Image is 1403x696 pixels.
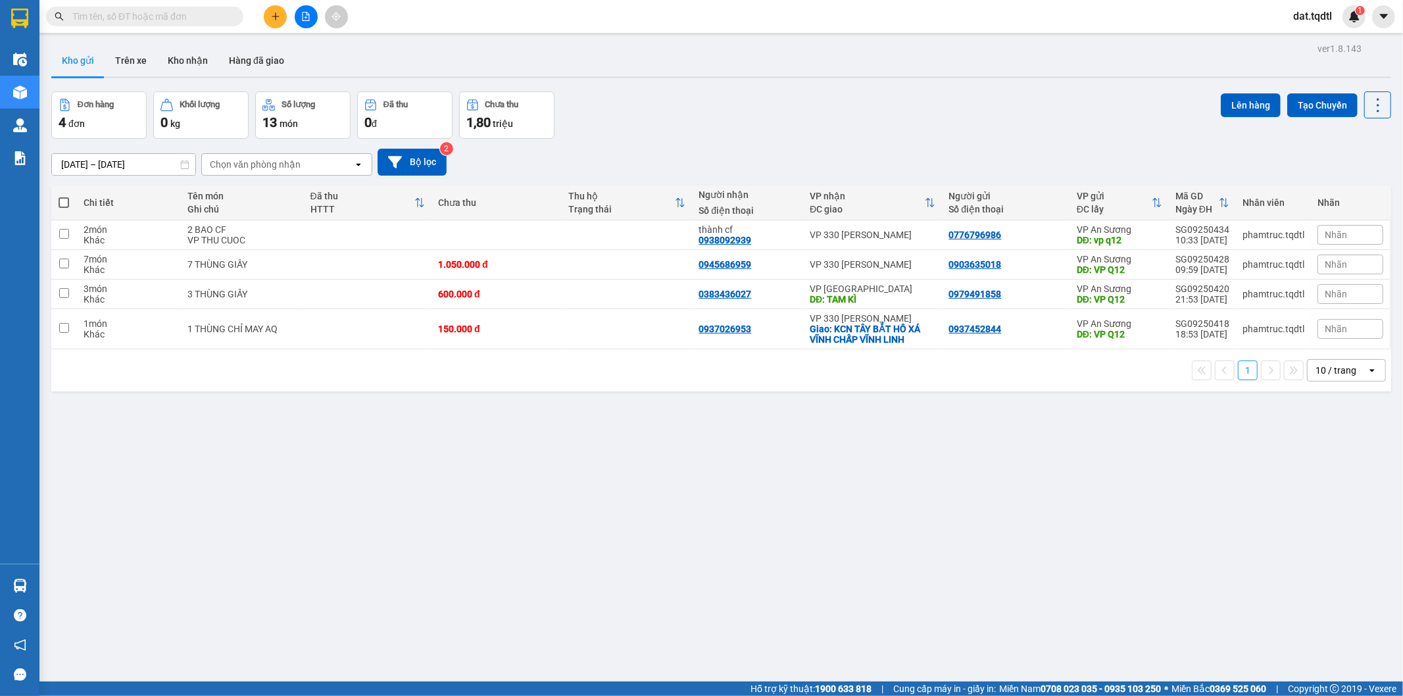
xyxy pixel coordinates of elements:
[1077,329,1162,339] div: DĐ: VP Q12
[948,259,1001,270] div: 0903635018
[1243,197,1304,208] div: Nhân viên
[84,254,174,264] div: 7 món
[493,118,513,129] span: triệu
[1221,93,1281,117] button: Lên hàng
[55,12,64,21] span: search
[1316,364,1356,377] div: 10 / trang
[1070,186,1169,220] th: Toggle SortBy
[1077,264,1162,275] div: DĐ: VP Q12
[84,197,174,208] div: Chi tiết
[271,12,280,21] span: plus
[264,5,287,28] button: plus
[803,186,942,220] th: Toggle SortBy
[52,154,195,175] input: Select a date range.
[948,191,1063,201] div: Người gửi
[568,204,675,214] div: Trạng thái
[1283,8,1342,24] span: dat.tqdtl
[295,5,318,28] button: file-add
[699,259,751,270] div: 0945686959
[1077,294,1162,305] div: DĐ: VP Q12
[1077,318,1162,329] div: VP An Sương
[948,204,1063,214] div: Số điện thoại
[1325,259,1347,270] span: Nhãn
[51,45,105,76] button: Kho gửi
[187,259,297,270] div: 7 THÙNG GIẤY
[170,118,180,129] span: kg
[1175,284,1229,294] div: SG09250420
[438,197,555,208] div: Chưa thu
[1378,11,1390,22] span: caret-down
[187,289,297,299] div: 3 THÙNG GIẤY
[1243,289,1304,299] div: phamtruc.tqdtl
[1175,329,1229,339] div: 18:53 [DATE]
[255,91,351,139] button: Số lượng13món
[1077,284,1162,294] div: VP An Sương
[1325,289,1347,299] span: Nhãn
[699,324,751,334] div: 0937026953
[1317,41,1362,56] div: ver 1.8.143
[699,205,797,216] div: Số điện thoại
[948,324,1001,334] div: 0937452844
[1358,6,1362,15] span: 1
[59,114,66,130] span: 4
[84,294,174,305] div: Khác
[304,186,431,220] th: Toggle SortBy
[187,324,297,334] div: 1 THÙNG CHỈ MAY AQ
[1348,11,1360,22] img: icon-new-feature
[1077,254,1162,264] div: VP An Sương
[68,118,85,129] span: đơn
[13,579,27,593] img: warehouse-icon
[280,118,298,129] span: món
[84,264,174,275] div: Khác
[364,114,372,130] span: 0
[84,235,174,245] div: Khác
[562,186,692,220] th: Toggle SortBy
[84,224,174,235] div: 2 món
[948,289,1001,299] div: 0979491858
[357,91,453,139] button: Đã thu0đ
[160,114,168,130] span: 0
[699,189,797,200] div: Người nhận
[466,114,491,130] span: 1,80
[1175,191,1219,201] div: Mã GD
[1325,324,1347,334] span: Nhãn
[810,284,935,294] div: VP [GEOGRAPHIC_DATA]
[262,114,277,130] span: 13
[440,142,453,155] sup: 2
[13,151,27,165] img: solution-icon
[1243,230,1304,240] div: phamtruc.tqdtl
[1077,191,1152,201] div: VP gửi
[14,668,26,681] span: message
[157,45,218,76] button: Kho nhận
[187,191,297,201] div: Tên món
[815,684,872,694] strong: 1900 633 818
[187,224,297,235] div: 2 BAO CF
[1372,5,1395,28] button: caret-down
[187,235,297,245] div: VP THU CUOC
[72,9,228,24] input: Tìm tên, số ĐT hoặc mã đơn
[51,91,147,139] button: Đơn hàng4đơn
[301,12,310,21] span: file-add
[1171,682,1266,696] span: Miền Bắc
[1243,324,1304,334] div: phamtruc.tqdtl
[810,324,935,345] div: Giao: KCN TÂY BẮT HỒ XÁ VĨNH CHẤP VĨNH LINH
[893,682,996,696] span: Cung cấp máy in - giấy in:
[1238,360,1258,380] button: 1
[438,259,555,270] div: 1.050.000 đ
[378,149,447,176] button: Bộ lọc
[1287,93,1358,117] button: Tạo Chuyến
[810,259,935,270] div: VP 330 [PERSON_NAME]
[881,682,883,696] span: |
[948,230,1001,240] div: 0776796986
[810,230,935,240] div: VP 330 [PERSON_NAME]
[310,191,414,201] div: Đã thu
[999,682,1161,696] span: Miền Nam
[180,100,220,109] div: Khối lượng
[1243,259,1304,270] div: phamtruc.tqdtl
[438,289,555,299] div: 600.000 đ
[438,324,555,334] div: 150.000 đ
[1077,204,1152,214] div: ĐC lấy
[84,329,174,339] div: Khác
[1276,682,1278,696] span: |
[13,86,27,99] img: warehouse-icon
